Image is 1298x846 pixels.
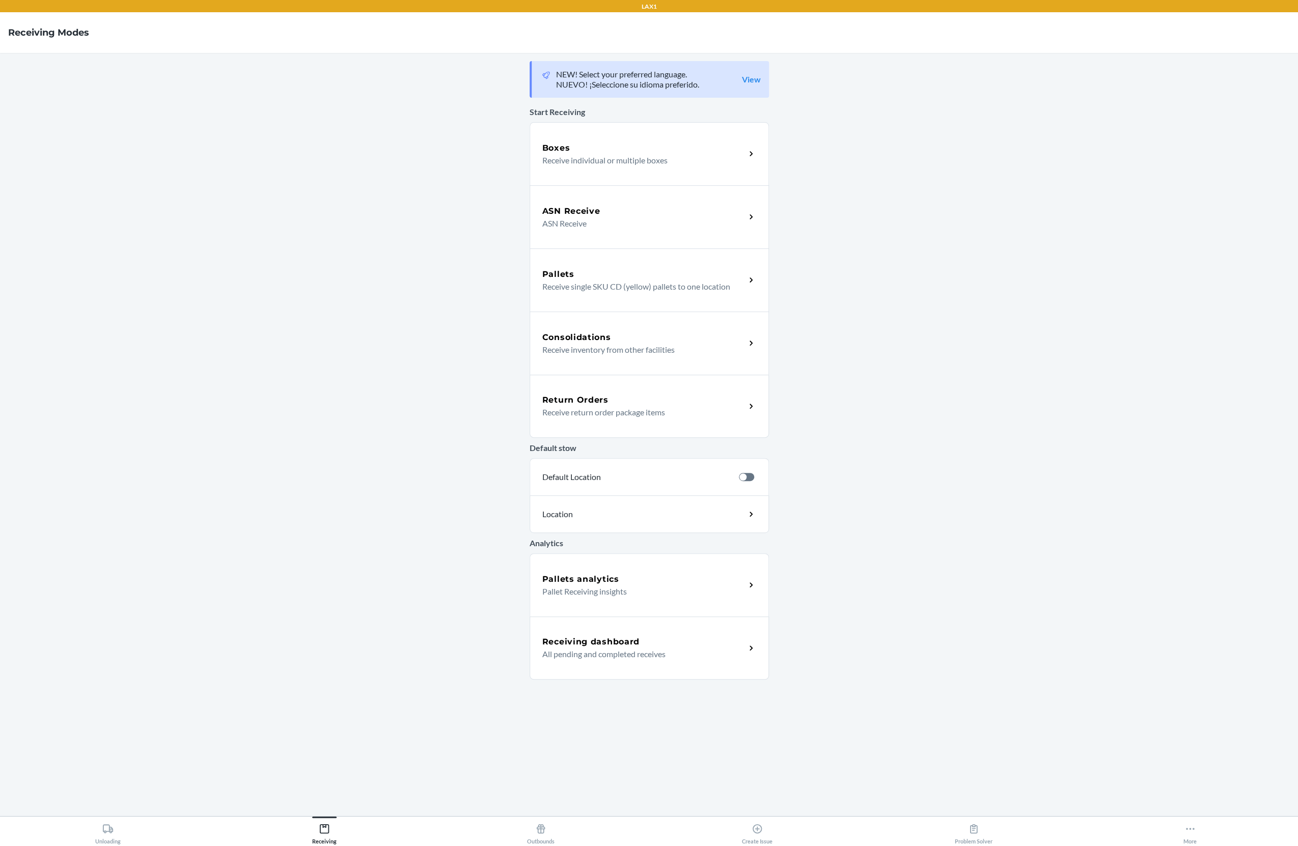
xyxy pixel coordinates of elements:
div: Create Issue [742,819,772,844]
h5: Boxes [542,142,570,154]
button: Create Issue [649,816,866,844]
h5: Receiving dashboard [542,636,640,648]
h5: Pallets analytics [542,573,619,585]
p: All pending and completed receives [542,648,737,660]
a: BoxesReceive individual or multiple boxes [530,122,769,185]
p: Default stow [530,442,769,454]
a: ConsolidationsReceive inventory from other facilities [530,312,769,375]
p: Analytics [530,537,769,549]
h5: ASN Receive [542,205,600,217]
a: PalletsReceive single SKU CD (yellow) pallets to one location [530,248,769,312]
p: Start Receiving [530,106,769,118]
div: Unloading [95,819,121,844]
p: NUEVO! ¡Seleccione su idioma preferido. [556,79,699,90]
a: Pallets analyticsPallet Receiving insights [530,553,769,616]
button: More [1082,816,1298,844]
button: Outbounds [433,816,649,844]
p: LAX1 [642,2,657,11]
h5: Pallets [542,268,574,280]
button: Receiving [216,816,433,844]
a: ASN ReceiveASN Receive [530,185,769,248]
p: Receive individual or multiple boxes [542,154,737,166]
p: Receive single SKU CD (yellow) pallets to one location [542,280,737,293]
p: Location [542,508,662,520]
div: Outbounds [527,819,555,844]
div: More [1183,819,1197,844]
div: Problem Solver [955,819,992,844]
button: Problem Solver [865,816,1082,844]
p: NEW! Select your preferred language. [556,69,699,79]
div: Receiving [312,819,337,844]
p: Default Location [542,471,731,483]
p: Receive inventory from other facilities [542,344,737,356]
h4: Receiving Modes [8,26,89,39]
a: Location [530,495,769,533]
p: Pallet Receiving insights [542,585,737,598]
a: View [742,74,761,84]
h5: Return Orders [542,394,609,406]
a: Return OrdersReceive return order package items [530,375,769,438]
p: ASN Receive [542,217,737,230]
h5: Consolidations [542,331,611,344]
a: Receiving dashboardAll pending and completed receives [530,616,769,680]
p: Receive return order package items [542,406,737,418]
